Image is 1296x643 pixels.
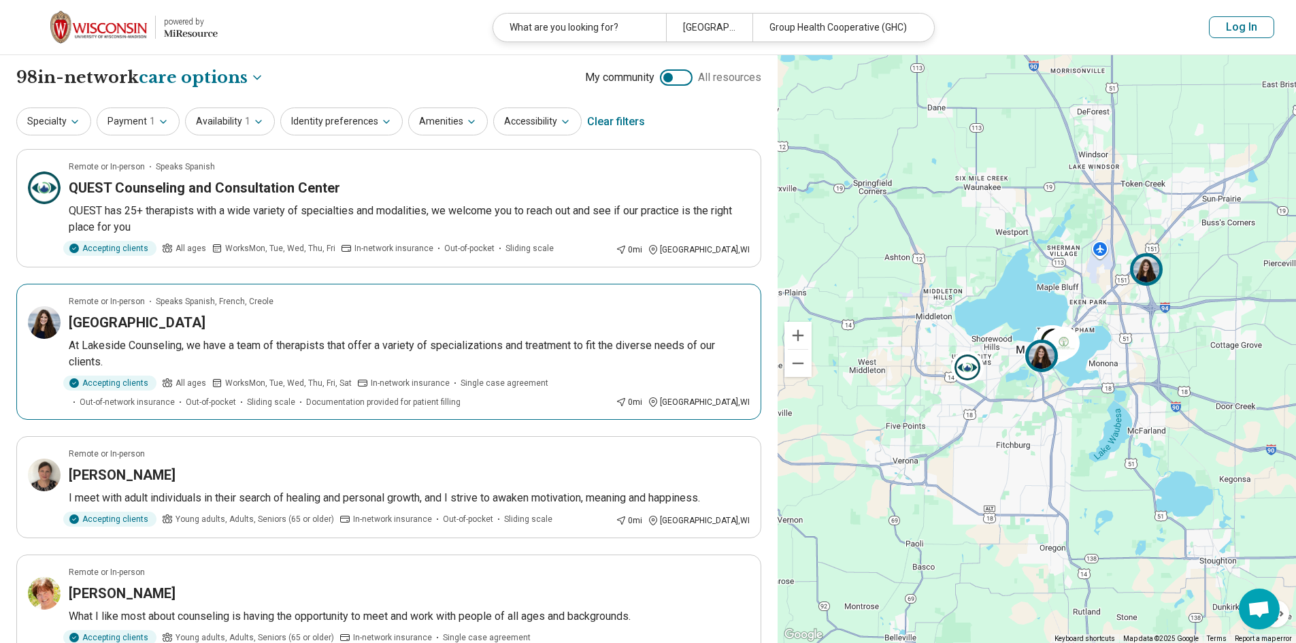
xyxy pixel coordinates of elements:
p: Remote or In-person [69,295,145,308]
button: Specialty [16,108,91,135]
span: Speaks Spanish, French, Creole [156,295,273,308]
span: All ages [176,242,206,254]
div: [GEOGRAPHIC_DATA] , WI [648,514,750,527]
span: Out-of-pocket [443,513,493,525]
span: Out-of-network insurance [80,396,175,408]
div: Clear filters [587,105,645,138]
div: [GEOGRAPHIC_DATA] , WI [648,244,750,256]
span: Out-of-pocket [444,242,495,254]
div: Accepting clients [63,241,156,256]
h3: [PERSON_NAME] [69,584,176,603]
p: Remote or In-person [69,448,145,460]
div: [GEOGRAPHIC_DATA] , WI [648,396,750,408]
div: Accepting clients [63,512,156,527]
span: In-network insurance [353,513,432,525]
div: Group Health Cooperative (GHC) [752,14,925,42]
span: 1 [150,114,155,129]
span: In-network insurance [371,377,450,389]
span: Young adults, Adults, Seniors (65 or older) [176,513,334,525]
div: 0 mi [616,244,642,256]
div: 0 mi [616,396,642,408]
button: Care options [139,66,264,89]
span: In-network insurance [354,242,433,254]
img: University of Wisconsin-Madison [50,11,147,44]
div: 0 mi [616,514,642,527]
h3: QUEST Counseling and Consultation Center [69,178,340,197]
div: Open chat [1239,589,1280,629]
div: powered by [164,16,218,28]
div: Accepting clients [63,376,156,391]
span: care options [139,66,248,89]
span: All ages [176,377,206,389]
a: Terms (opens in new tab) [1207,635,1227,642]
span: Works Mon, Tue, Wed, Thu, Fri, Sat [225,377,352,389]
h1: 98 in-network [16,66,264,89]
button: Accessibility [493,108,582,135]
button: Zoom in [784,322,812,349]
p: At Lakeside Counseling, we have a team of therapists that offer a variety of specializations and ... [69,337,750,370]
p: QUEST has 25+ therapists with a wide variety of specialties and modalities, we welcome you to rea... [69,203,750,235]
button: Payment1 [97,108,180,135]
p: What I like most about counseling is having the opportunity to meet and work with people of all a... [69,608,750,625]
span: Documentation provided for patient filling [306,396,461,408]
div: [GEOGRAPHIC_DATA], [GEOGRAPHIC_DATA] [666,14,752,42]
span: Map data ©2025 Google [1123,635,1199,642]
h3: [PERSON_NAME] [69,465,176,484]
p: I meet with adult individuals in their search of healing and personal growth, and I strive to awa... [69,490,750,506]
button: Zoom out [784,350,812,377]
button: Amenities [408,108,488,135]
button: Availability1 [185,108,275,135]
span: Sliding scale [505,242,554,254]
span: Speaks Spanish [156,161,215,173]
span: Sliding scale [247,396,295,408]
span: Sliding scale [504,513,552,525]
span: Works Mon, Tue, Wed, Thu, Fri [225,242,335,254]
span: Out-of-pocket [186,396,236,408]
span: All resources [698,69,761,86]
button: Identity preferences [280,108,403,135]
h3: [GEOGRAPHIC_DATA] [69,313,205,332]
a: Report a map error [1235,635,1292,642]
button: Log In [1209,16,1274,38]
a: University of Wisconsin-Madisonpowered by [22,11,218,44]
span: 1 [245,114,250,129]
div: What are you looking for? [493,14,666,42]
p: Remote or In-person [69,566,145,578]
span: My community [585,69,654,86]
p: Remote or In-person [69,161,145,173]
span: Single case agreement [461,377,548,389]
